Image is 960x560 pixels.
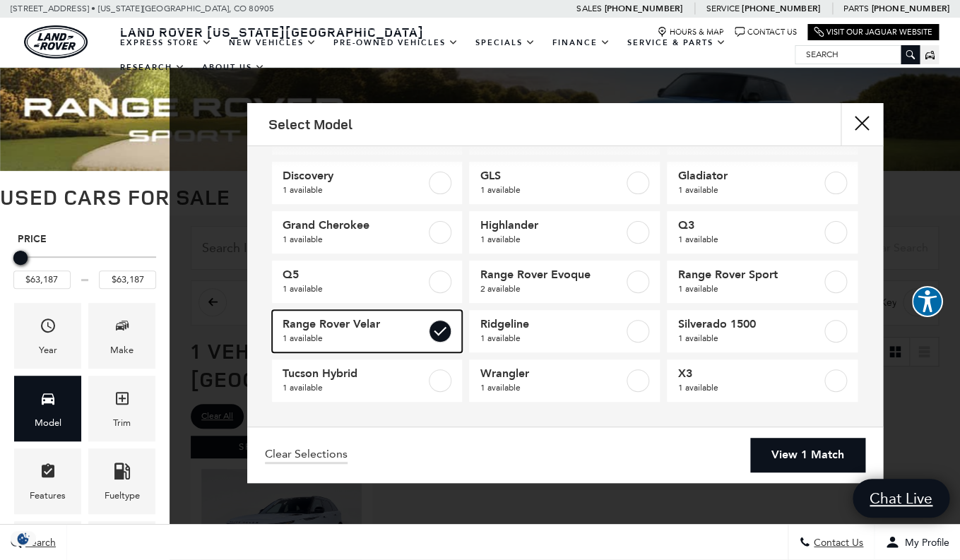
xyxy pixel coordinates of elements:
[14,376,81,441] div: ModelModel
[24,25,88,59] a: land-rover
[480,169,624,183] span: GLS
[875,525,960,560] button: Open user profile menu
[272,261,463,303] a: Q51 available
[677,183,822,197] span: 1 available
[283,367,427,381] span: Tucson Hybrid
[735,27,797,37] a: Contact Us
[795,46,919,63] input: Search
[283,232,427,246] span: 1 available
[469,162,660,204] a: GLS1 available
[13,251,28,265] div: Maximum Price
[604,3,682,14] a: [PHONE_NUMBER]
[677,218,822,232] span: Q3
[7,531,40,546] section: Click to Open Cookie Consent Modal
[544,30,619,55] a: Finance
[325,30,467,55] a: Pre-Owned Vehicles
[480,282,624,296] span: 2 available
[469,359,660,402] a: Wrangler1 available
[13,246,156,289] div: Price
[88,376,155,441] div: TrimTrim
[576,4,602,13] span: Sales
[283,282,427,296] span: 1 available
[706,4,739,13] span: Service
[283,317,427,331] span: Range Rover Velar
[14,303,81,369] div: YearYear
[871,3,949,14] a: [PHONE_NUMBER]
[110,342,134,358] div: Make
[750,438,865,472] a: View 1 Match
[841,103,883,145] button: close
[677,317,822,331] span: Silverado 1500
[265,447,348,464] a: Clear Selections
[112,30,220,55] a: EXPRESS STORE
[35,415,61,431] div: Model
[113,415,131,431] div: Trim
[843,4,869,13] span: Parts
[283,268,427,282] span: Q5
[112,30,795,80] nav: Main Navigation
[114,386,131,415] span: Trim
[7,531,40,546] img: Opt-Out Icon
[283,218,427,232] span: Grand Cherokee
[39,342,57,358] div: Year
[283,331,427,345] span: 1 available
[469,261,660,303] a: Range Rover Evoque2 available
[114,459,131,488] span: Fueltype
[30,488,66,504] div: Features
[677,367,822,381] span: X3
[272,162,463,204] a: Discovery1 available
[112,23,432,40] a: Land Rover [US_STATE][GEOGRAPHIC_DATA]
[810,537,863,549] span: Contact Us
[677,331,822,345] span: 1 available
[283,381,427,395] span: 1 available
[268,117,352,132] h2: Select Model
[40,386,57,415] span: Model
[469,310,660,352] a: Ridgeline1 available
[112,55,194,80] a: Research
[283,169,427,183] span: Discovery
[742,3,820,14] a: [PHONE_NUMBER]
[272,359,463,402] a: Tucson Hybrid1 available
[114,314,131,342] span: Make
[677,381,822,395] span: 1 available
[18,233,152,246] h5: Price
[40,314,57,342] span: Year
[677,169,822,183] span: Gladiator
[480,232,624,246] span: 1 available
[480,317,624,331] span: Ridgeline
[283,183,427,197] span: 1 available
[272,310,463,352] a: Range Rover Velar1 available
[667,359,858,402] a: X31 available
[467,30,544,55] a: Specials
[99,270,156,289] input: Maximum
[194,55,273,80] a: About Us
[899,537,949,549] span: My Profile
[619,30,735,55] a: Service & Parts
[667,310,858,352] a: Silverado 15001 available
[88,448,155,514] div: FueltypeFueltype
[853,479,949,518] a: Chat Live
[863,489,940,508] span: Chat Live
[667,261,858,303] a: Range Rover Sport1 available
[220,30,325,55] a: New Vehicles
[677,232,822,246] span: 1 available
[24,25,88,59] img: Land Rover
[480,331,624,345] span: 1 available
[13,270,71,289] input: Minimum
[120,23,424,40] span: Land Rover [US_STATE][GEOGRAPHIC_DATA]
[912,286,943,317] button: Explore your accessibility options
[40,459,57,488] span: Features
[272,211,463,254] a: Grand Cherokee1 available
[480,381,624,395] span: 1 available
[912,286,943,320] aside: Accessibility Help Desk
[469,211,660,254] a: Highlander1 available
[667,162,858,204] a: Gladiator1 available
[667,211,858,254] a: Q31 available
[677,268,822,282] span: Range Rover Sport
[480,183,624,197] span: 1 available
[11,4,274,13] a: [STREET_ADDRESS] • [US_STATE][GEOGRAPHIC_DATA], CO 80905
[480,268,624,282] span: Range Rover Evoque
[105,488,140,504] div: Fueltype
[677,282,822,296] span: 1 available
[480,218,624,232] span: Highlander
